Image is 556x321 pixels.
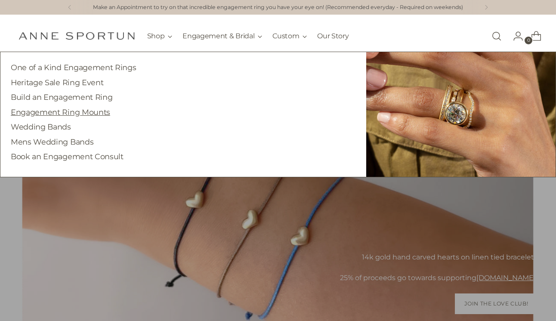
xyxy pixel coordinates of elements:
[93,3,463,12] a: Make an Appointment to try on that incredible engagement ring you have your eye on! (Recommended ...
[488,28,505,45] a: Open search modal
[182,27,262,46] button: Engagement & Bridal
[525,37,532,44] span: 0
[524,28,541,45] a: Open cart modal
[19,32,135,40] a: Anne Sportun Fine Jewellery
[317,27,349,46] a: Our Story
[506,28,523,45] a: Go to the account page
[147,27,173,46] button: Shop
[272,27,307,46] button: Custom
